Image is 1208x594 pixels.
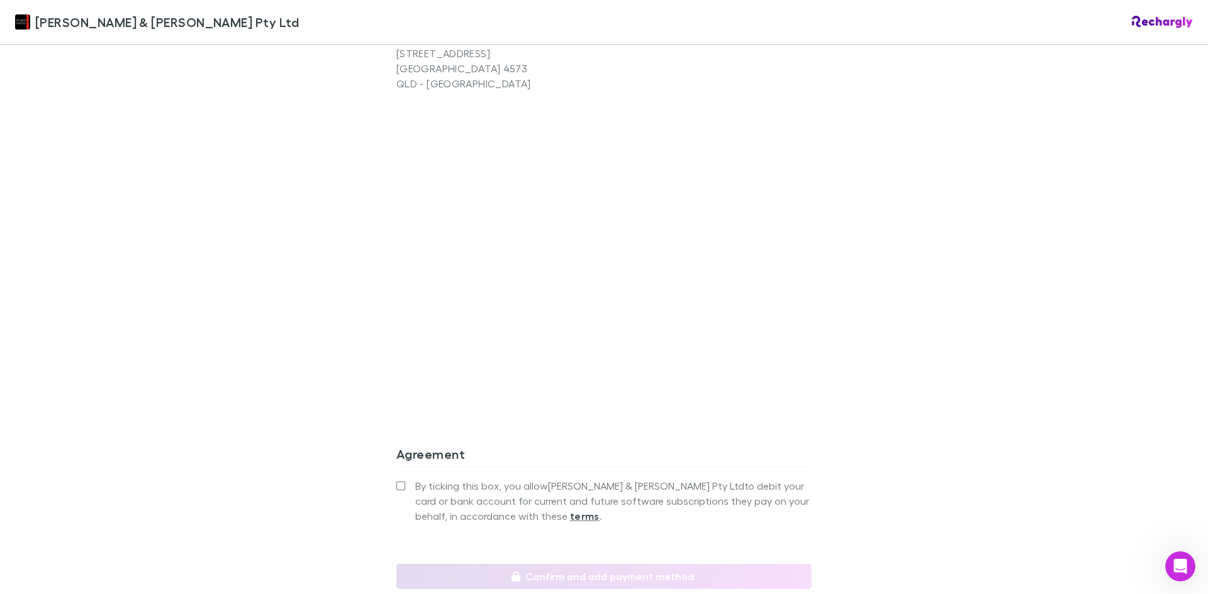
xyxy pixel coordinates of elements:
span: [PERSON_NAME] & [PERSON_NAME] Pty Ltd [35,13,299,31]
iframe: Intercom live chat [1165,551,1195,581]
p: [STREET_ADDRESS] [396,46,604,61]
p: [GEOGRAPHIC_DATA] 4573 [396,61,604,76]
button: Confirm and add payment method [396,564,812,589]
img: Rechargly Logo [1132,16,1193,28]
iframe: Secure address input frame [394,99,814,388]
span: By ticking this box, you allow [PERSON_NAME] & [PERSON_NAME] Pty Ltd to debit your card or bank a... [415,478,812,524]
p: QLD - [GEOGRAPHIC_DATA] [396,76,604,91]
img: Douglas & Harrison Pty Ltd's Logo [15,14,30,30]
strong: terms [570,510,600,522]
h3: Agreement [396,446,812,466]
